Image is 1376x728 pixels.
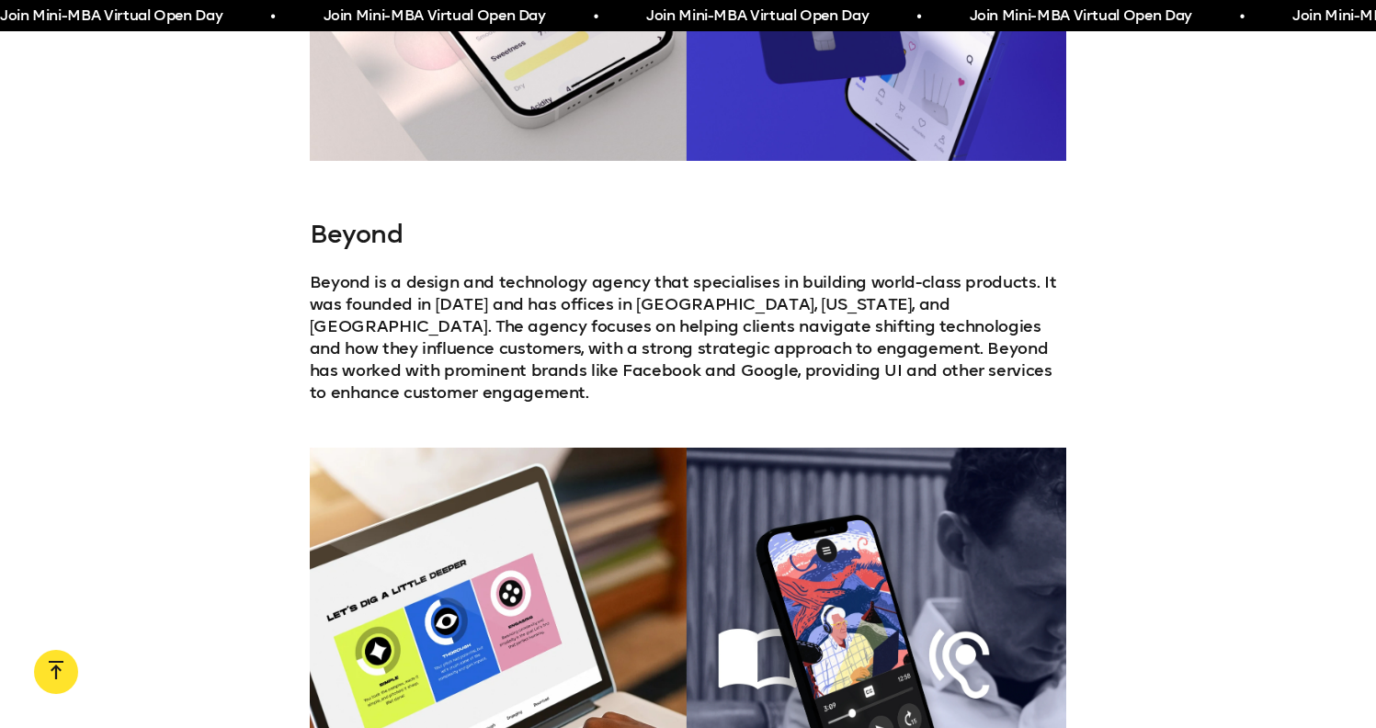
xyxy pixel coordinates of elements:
h3: Beyond [310,220,1066,249]
p: Beyond is a design and technology agency that specialises in building world-class products. It wa... [310,271,1066,404]
span: • [593,6,597,28]
span: • [1239,6,1244,28]
span: • [916,6,921,28]
span: • [270,6,275,28]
